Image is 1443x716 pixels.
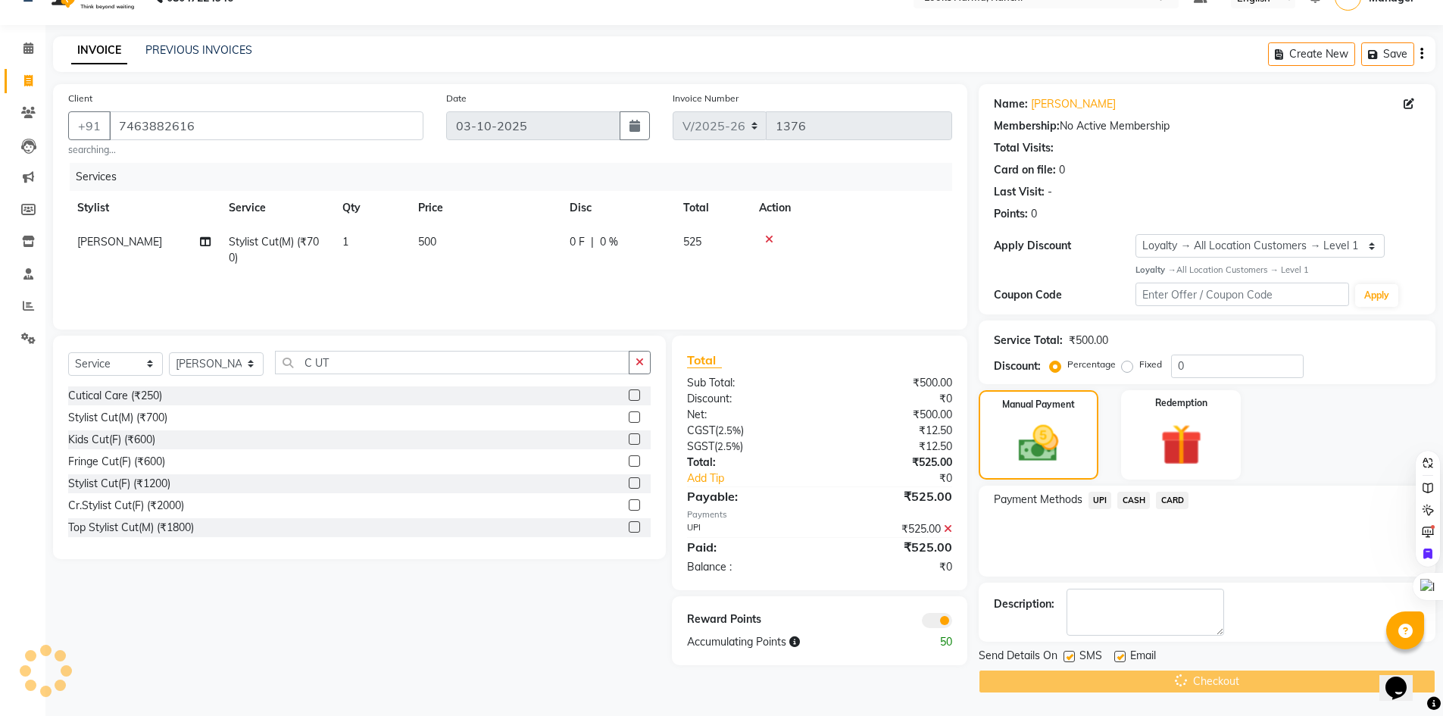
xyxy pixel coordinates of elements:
[68,520,194,536] div: Top Stylist Cut(M) (₹1800)
[750,191,952,225] th: Action
[687,439,714,453] span: SGST
[994,596,1054,612] div: Description:
[600,234,618,250] span: 0 %
[1135,264,1420,277] div: All Location Customers → Level 1
[1031,96,1116,112] a: [PERSON_NAME]
[1031,206,1037,222] div: 0
[994,333,1063,349] div: Service Total:
[820,487,964,505] div: ₹525.00
[687,352,722,368] span: Total
[994,358,1041,374] div: Discount:
[409,191,561,225] th: Price
[1088,492,1112,509] span: UPI
[68,498,184,514] div: Cr.Stylist Cut(F) (₹2000)
[570,234,585,250] span: 0 F
[718,424,741,436] span: 2.5%
[1006,421,1071,467] img: _cash.svg
[979,648,1057,667] span: Send Details On
[892,634,964,650] div: 50
[1135,264,1176,275] strong: Loyalty →
[994,287,1136,303] div: Coupon Code
[333,191,409,225] th: Qty
[676,407,820,423] div: Net:
[687,508,951,521] div: Payments
[275,351,629,374] input: Search or Scan
[68,410,167,426] div: Stylist Cut(M) (₹700)
[68,143,423,157] small: searching...
[68,388,162,404] div: Cutical Care (₹250)
[683,235,701,249] span: 525
[1139,358,1162,371] label: Fixed
[70,163,964,191] div: Services
[220,191,333,225] th: Service
[77,235,162,249] span: [PERSON_NAME]
[1355,284,1398,307] button: Apply
[717,440,740,452] span: 2.5%
[1379,655,1428,701] iframe: chat widget
[342,235,348,249] span: 1
[1117,492,1150,509] span: CASH
[71,37,127,64] a: INVOICE
[1155,396,1207,410] label: Redemption
[68,92,92,105] label: Client
[994,238,1136,254] div: Apply Discount
[820,407,964,423] div: ₹500.00
[676,455,820,471] div: Total:
[994,492,1082,508] span: Payment Methods
[1067,358,1116,371] label: Percentage
[676,423,820,439] div: ( )
[676,559,820,575] div: Balance :
[145,43,252,57] a: PREVIOUS INVOICES
[1069,333,1108,349] div: ₹500.00
[561,191,674,225] th: Disc
[676,611,820,628] div: Reward Points
[676,521,820,537] div: UPI
[1059,162,1065,178] div: 0
[68,476,170,492] div: Stylist Cut(F) (₹1200)
[673,92,739,105] label: Invoice Number
[676,538,820,556] div: Paid:
[1079,648,1102,667] span: SMS
[820,455,964,471] div: ₹525.00
[676,471,843,486] a: Add Tip
[820,375,964,391] div: ₹500.00
[1002,398,1075,411] label: Manual Payment
[68,191,220,225] th: Stylist
[820,439,964,455] div: ₹12.50
[1148,419,1215,471] img: _gift.svg
[674,191,750,225] th: Total
[844,471,964,486] div: ₹0
[994,206,1028,222] div: Points:
[68,111,111,140] button: +91
[687,424,715,437] span: CGST
[994,140,1054,156] div: Total Visits:
[1130,648,1156,667] span: Email
[446,92,467,105] label: Date
[109,111,423,140] input: Search by Name/Mobile/Email/Code
[676,487,820,505] div: Payable:
[591,234,594,250] span: |
[1048,184,1052,200] div: -
[676,375,820,391] div: Sub Total:
[676,634,891,650] div: Accumulating Points
[676,439,820,455] div: ( )
[820,391,964,407] div: ₹0
[68,432,155,448] div: Kids Cut(F) (₹600)
[676,391,820,407] div: Discount:
[820,521,964,537] div: ₹525.00
[994,96,1028,112] div: Name:
[820,559,964,575] div: ₹0
[229,235,319,264] span: Stylist Cut(M) (₹700)
[994,184,1045,200] div: Last Visit:
[994,162,1056,178] div: Card on file:
[68,454,165,470] div: Fringe Cut(F) (₹600)
[994,118,1060,134] div: Membership:
[820,423,964,439] div: ₹12.50
[1135,283,1349,306] input: Enter Offer / Coupon Code
[1156,492,1188,509] span: CARD
[820,538,964,556] div: ₹525.00
[994,118,1420,134] div: No Active Membership
[418,235,436,249] span: 500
